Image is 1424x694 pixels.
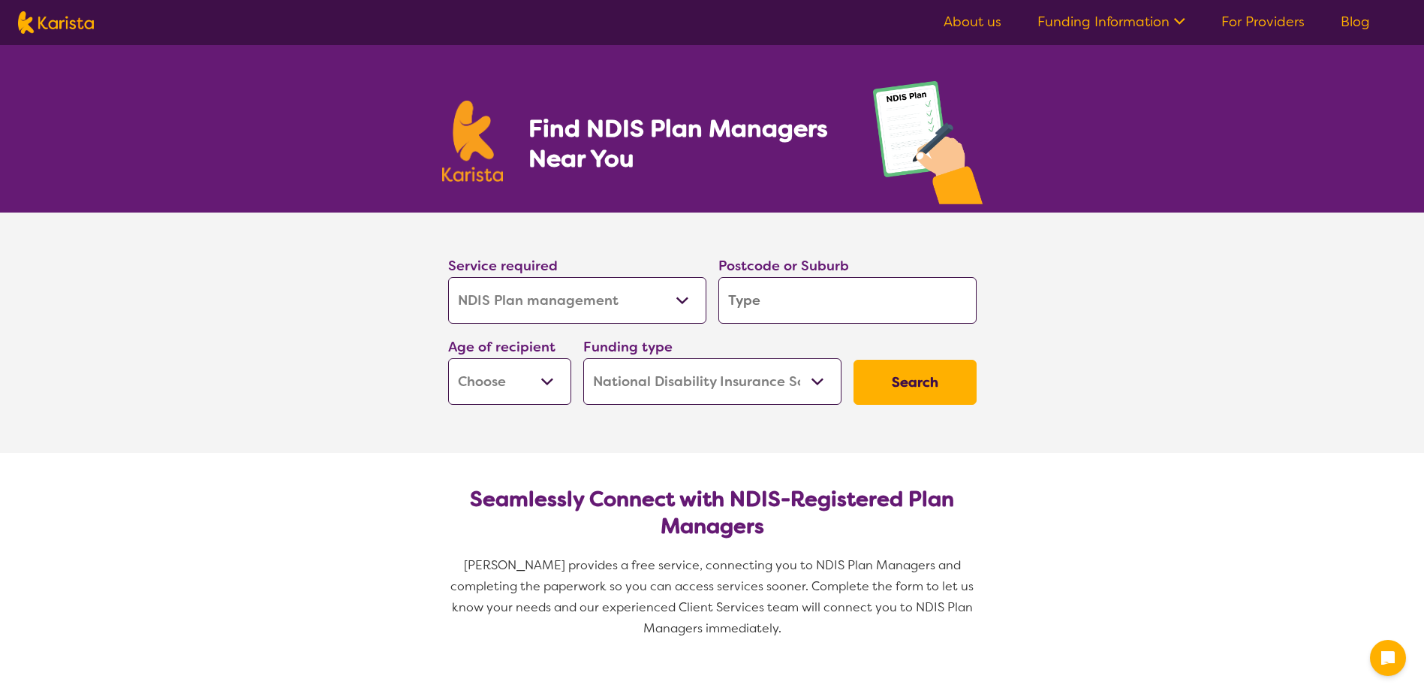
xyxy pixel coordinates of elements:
[1037,13,1185,31] a: Funding Information
[448,257,558,275] label: Service required
[718,277,977,324] input: Type
[718,257,849,275] label: Postcode or Suburb
[18,11,94,34] img: Karista logo
[442,101,504,182] img: Karista logo
[1221,13,1305,31] a: For Providers
[873,81,983,213] img: plan-management
[448,338,555,356] label: Age of recipient
[853,360,977,405] button: Search
[460,486,965,540] h2: Seamlessly Connect with NDIS-Registered Plan Managers
[1341,13,1370,31] a: Blog
[583,338,673,356] label: Funding type
[528,113,842,173] h1: Find NDIS Plan Managers Near You
[944,13,1001,31] a: About us
[450,557,977,636] span: [PERSON_NAME] provides a free service, connecting you to NDIS Plan Managers and completing the pa...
